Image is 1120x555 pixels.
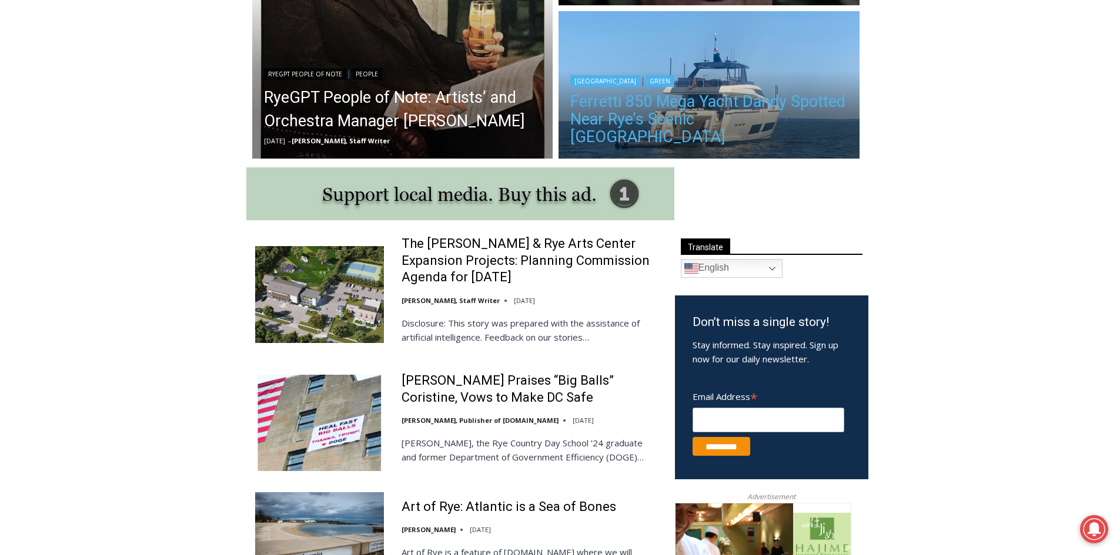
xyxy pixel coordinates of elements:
[402,416,559,425] a: [PERSON_NAME], Publisher of [DOMAIN_NAME]
[255,246,384,342] img: The Osborn & Rye Arts Center Expansion Projects: Planning Commission Agenda for Tuesday, August 1...
[570,75,640,87] a: [GEOGRAPHIC_DATA]
[402,236,660,286] a: The [PERSON_NAME] & Rye Arts Center Expansion Projects: Planning Commission Agenda for [DATE]
[402,436,660,464] p: [PERSON_NAME], the Rye Country Day School ’24 graduate and former Department of Government Effici...
[77,15,290,38] div: Book [PERSON_NAME]'s Good Humor for Your Drive by Birthday
[693,313,851,332] h3: Don’t miss a single story!
[693,338,851,366] p: Stay informed. Stay inspired. Sign up now for our daily newsletter.
[570,73,848,87] div: |
[307,117,545,143] span: Intern @ [DOMAIN_NAME]
[646,75,674,87] a: Green
[693,385,844,406] label: Email Address
[297,1,556,114] div: "At the 10am stand-up meeting, each intern gets a chance to take [PERSON_NAME] and the other inte...
[121,73,173,140] div: "...watching a master [PERSON_NAME] chef prepare an omakase meal is fascinating dinner theater an...
[358,12,409,45] h4: Book [PERSON_NAME]'s Good Humor for Your Event
[514,296,535,305] time: [DATE]
[1,118,118,146] a: Open Tues. - Sun. [PHONE_NUMBER]
[349,4,424,53] a: Book [PERSON_NAME]'s Good Humor for Your Event
[285,1,355,53] img: s_800_d653096d-cda9-4b24-94f4-9ae0c7afa054.jpeg
[264,68,346,80] a: RyeGPT People of Note
[264,86,541,133] a: RyeGPT People of Note: Artists’ and Orchestra Manager [PERSON_NAME]
[570,93,848,146] a: Ferretti 850 Mega Yacht Dandy Spotted Near Rye’s Scenic [GEOGRAPHIC_DATA]
[681,259,783,278] a: English
[4,121,115,166] span: Open Tues. - Sun. [PHONE_NUMBER]
[470,525,491,534] time: [DATE]
[402,372,660,406] a: [PERSON_NAME] Praises “Big Balls” Coristine, Vows to Make DC Safe
[352,68,382,80] a: People
[402,316,660,344] p: Disclosure: This story was prepared with the assistance of artificial intelligence. Feedback on o...
[573,416,594,425] time: [DATE]
[283,114,570,146] a: Intern @ [DOMAIN_NAME]
[684,261,698,275] img: en
[402,296,500,305] a: [PERSON_NAME], Staff Writer
[264,136,285,145] time: [DATE]
[288,136,292,145] span: –
[255,375,384,471] img: Trump Praises “Big Balls” Coristine, Vows to Make DC Safe
[246,167,674,220] img: support local media, buy this ad
[559,11,860,162] img: (PHOTO: The 85' foot luxury yacht Dandy was parked just off Rye on Friday, August 8, 2025.)
[264,66,541,80] div: |
[402,499,616,516] a: Art of Rye: Atlantic is a Sea of Bones
[735,491,807,502] span: Advertisement
[681,238,730,254] span: Translate
[402,525,456,534] a: [PERSON_NAME]
[559,11,860,162] a: Read More Ferretti 850 Mega Yacht Dandy Spotted Near Rye’s Scenic Parsonage Point
[292,136,390,145] a: [PERSON_NAME], Staff Writer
